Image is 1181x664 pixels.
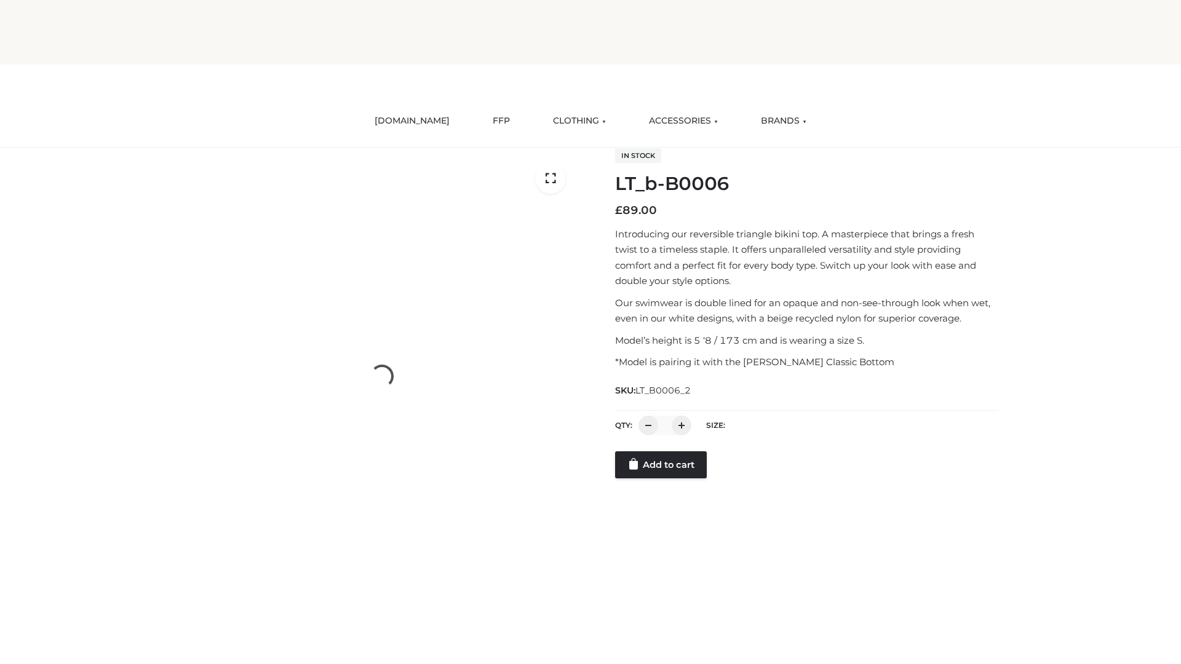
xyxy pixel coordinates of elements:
p: Introducing our reversible triangle bikini top. A masterpiece that brings a fresh twist to a time... [615,226,998,289]
a: FFP [483,108,519,135]
span: In stock [615,148,661,163]
label: QTY: [615,421,632,430]
span: SKU: [615,383,692,398]
a: Add to cart [615,451,707,478]
a: [DOMAIN_NAME] [365,108,459,135]
span: LT_B0006_2 [635,385,691,396]
a: CLOTHING [544,108,615,135]
bdi: 89.00 [615,204,657,217]
span: £ [615,204,622,217]
p: Model’s height is 5 ‘8 / 173 cm and is wearing a size S. [615,333,998,349]
label: Size: [706,421,725,430]
p: *Model is pairing it with the [PERSON_NAME] Classic Bottom [615,354,998,370]
a: ACCESSORIES [640,108,727,135]
h1: LT_b-B0006 [615,173,998,195]
p: Our swimwear is double lined for an opaque and non-see-through look when wet, even in our white d... [615,295,998,326]
a: BRANDS [752,108,816,135]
